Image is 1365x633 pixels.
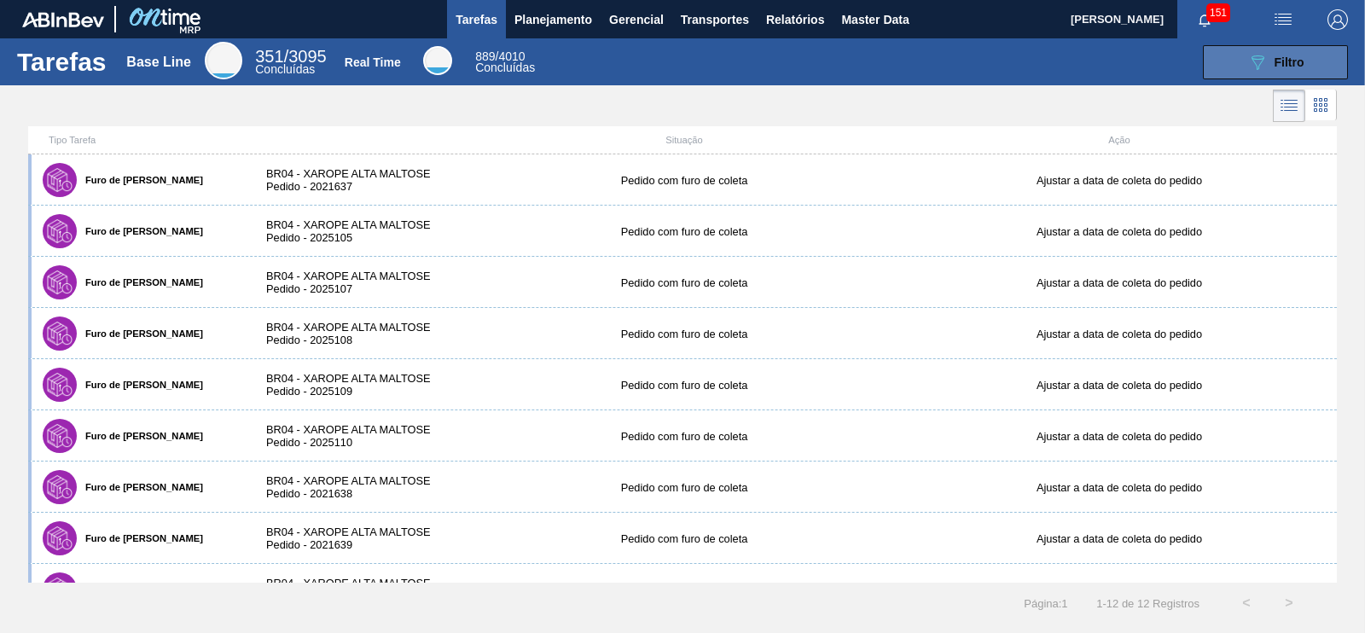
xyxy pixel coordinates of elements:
[475,49,495,63] span: 889
[902,276,1337,289] div: Ajustar a data de coleta do pedido
[514,9,592,30] span: Planejamento
[475,61,535,74] span: Concluídas
[902,430,1337,443] div: Ajustar a data de coleta do pedido
[255,49,326,75] div: Base Line
[475,49,525,63] span: / 4010
[126,55,191,70] div: Base Line
[22,12,104,27] img: TNhmsLtSVTkK8tSr43FrP2fwEKptu5GPRR3wAAAABJRU5ErkJggg==
[1024,597,1067,610] span: Página : 1
[249,423,467,449] div: BR04 - XAROPE ALTA MALTOSE Pedido - 2025110
[249,321,467,346] div: BR04 - XAROPE ALTA MALTOSE Pedido - 2025108
[475,51,535,73] div: Real Time
[1327,9,1348,30] img: Logout
[255,47,326,66] span: / 3095
[32,135,249,145] div: Tipo Tarefa
[1275,55,1304,69] span: Filtro
[249,270,467,295] div: BR04 - XAROPE ALTA MALTOSE Pedido - 2025107
[467,276,902,289] div: Pedido com furo de coleta
[902,135,1337,145] div: Ação
[766,9,824,30] span: Relatórios
[1305,90,1337,122] div: Visão em Cards
[902,328,1337,340] div: Ajustar a data de coleta do pedido
[1206,3,1230,22] span: 151
[77,277,203,287] label: Furo de [PERSON_NAME]
[902,481,1337,494] div: Ajustar a data de coleta do pedido
[77,175,203,185] label: Furo de [PERSON_NAME]
[609,9,664,30] span: Gerencial
[1177,8,1232,32] button: Notificações
[205,42,242,79] div: Base Line
[902,532,1337,545] div: Ajustar a data de coleta do pedido
[249,526,467,551] div: BR04 - XAROPE ALTA MALTOSE Pedido - 2021639
[17,52,107,72] h1: Tarefas
[1273,90,1305,122] div: Visão em Lista
[423,46,452,75] div: Real Time
[1273,9,1293,30] img: userActions
[467,481,902,494] div: Pedido com furo de coleta
[345,55,401,69] div: Real Time
[902,379,1337,392] div: Ajustar a data de coleta do pedido
[1268,582,1310,624] button: >
[249,577,467,602] div: BR04 - XAROPE ALTA MALTOSE Pedido - 2021605
[681,9,749,30] span: Transportes
[456,9,497,30] span: Tarefas
[1225,582,1268,624] button: <
[77,431,203,441] label: Furo de [PERSON_NAME]
[77,328,203,339] label: Furo de [PERSON_NAME]
[467,328,902,340] div: Pedido com furo de coleta
[255,62,315,76] span: Concluídas
[255,47,283,66] span: 351
[77,380,203,390] label: Furo de [PERSON_NAME]
[1203,45,1348,79] button: Filtro
[467,135,902,145] div: Situação
[77,226,203,236] label: Furo de [PERSON_NAME]
[77,482,203,492] label: Furo de [PERSON_NAME]
[467,430,902,443] div: Pedido com furo de coleta
[249,372,467,398] div: BR04 - XAROPE ALTA MALTOSE Pedido - 2025109
[249,167,467,193] div: BR04 - XAROPE ALTA MALTOSE Pedido - 2021637
[902,174,1337,187] div: Ajustar a data de coleta do pedido
[467,379,902,392] div: Pedido com furo de coleta
[467,225,902,238] div: Pedido com furo de coleta
[841,9,909,30] span: Master Data
[467,174,902,187] div: Pedido com furo de coleta
[249,218,467,244] div: BR04 - XAROPE ALTA MALTOSE Pedido - 2025105
[77,533,203,543] label: Furo de [PERSON_NAME]
[249,474,467,500] div: BR04 - XAROPE ALTA MALTOSE Pedido - 2021638
[467,532,902,545] div: Pedido com furo de coleta
[1094,597,1199,610] span: 1 - 12 de 12 Registros
[902,225,1337,238] div: Ajustar a data de coleta do pedido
